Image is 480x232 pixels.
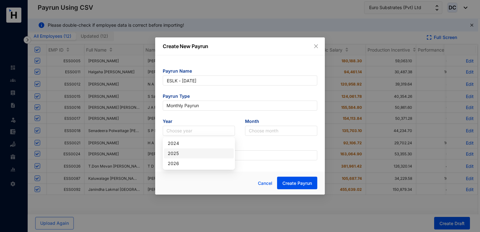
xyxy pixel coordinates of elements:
div: 2025 [168,150,230,157]
p: Create New Payrun [163,42,317,50]
span: close [314,44,319,49]
span: Payrun Type [163,93,317,101]
span: Month [245,118,317,126]
div: 2024 [168,140,230,147]
div: 2026 [168,160,230,167]
input: Eg: November Payrun [163,75,317,86]
div: 2024 [164,138,234,148]
div: 2025 [164,148,234,158]
span: Monthly Payrun [166,101,314,110]
span: Create Payrun [282,180,312,186]
span: Default Remark [163,143,317,150]
button: Cancel [253,177,277,190]
span: Payrun Name [163,68,317,75]
div: 2026 [164,158,234,168]
span: Year [163,118,235,126]
button: Create Payrun [277,177,317,189]
span: Cancel [258,180,272,187]
button: Close [313,43,319,50]
input: Eg: Salary November [163,150,317,160]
